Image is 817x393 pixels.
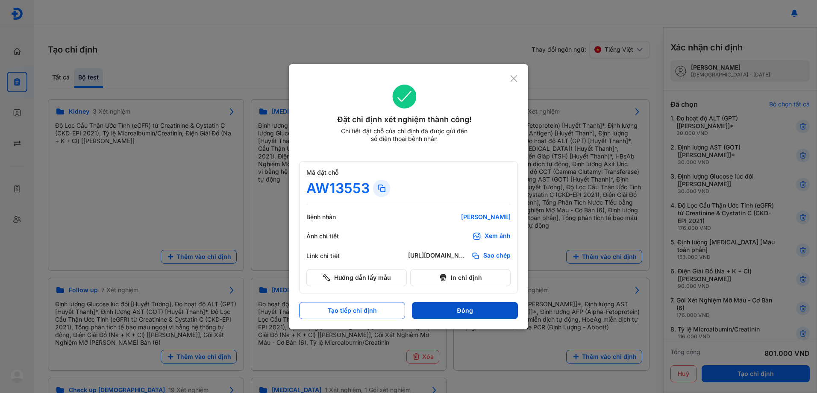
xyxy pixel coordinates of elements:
div: Xem ảnh [485,232,511,240]
div: Mã đặt chỗ [306,169,511,176]
span: Sao chép [483,252,511,260]
div: AW13553 [306,180,370,197]
div: Chi tiết đặt chỗ của chỉ định đã được gửi đến số điện thoại bệnh nhân [337,127,471,143]
button: In chỉ định [410,269,511,286]
div: Link chi tiết [306,252,358,260]
div: [URL][DOMAIN_NAME] [408,252,468,260]
div: [PERSON_NAME] [408,213,511,221]
button: Đóng [412,302,518,319]
div: Ảnh chi tiết [306,232,358,240]
button: Hướng dẫn lấy mẫu [306,269,407,286]
button: Tạo tiếp chỉ định [299,302,405,319]
div: Đặt chỉ định xét nghiệm thành công! [299,114,510,126]
div: Bệnh nhân [306,213,358,221]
